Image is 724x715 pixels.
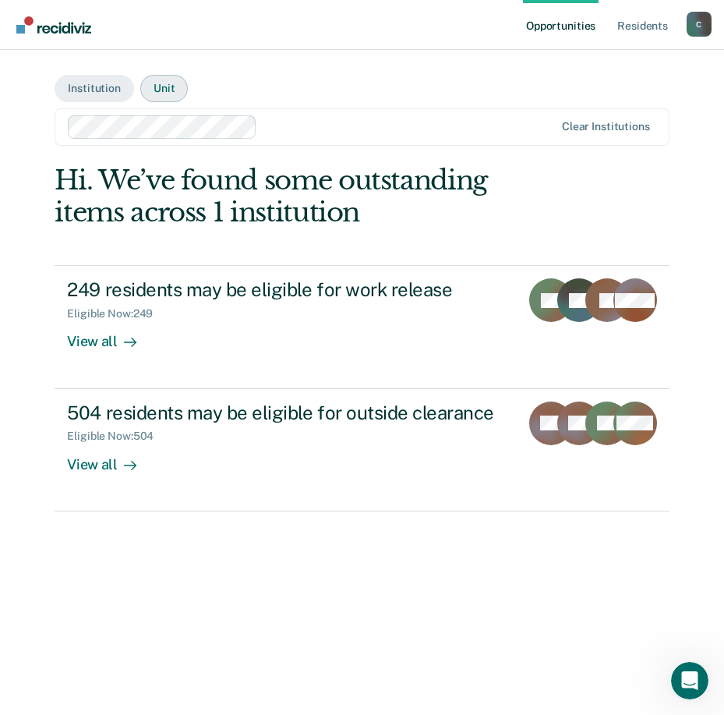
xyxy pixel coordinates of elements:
iframe: Intercom live chat [671,662,708,699]
button: Profile dropdown button [687,12,712,37]
div: Eligible Now : 249 [67,307,165,320]
div: C [687,12,712,37]
div: View all [67,443,154,473]
img: Recidiviz [16,16,91,34]
div: Hi. We’ve found some outstanding items across 1 institution [55,165,546,228]
div: Clear institutions [562,120,650,133]
button: Unit [140,75,188,102]
a: 504 residents may be eligible for outside clearanceEligible Now:504View all [55,389,669,511]
div: 504 residents may be eligible for outside clearance [67,402,507,424]
div: View all [67,320,154,351]
div: Eligible Now : 504 [67,430,166,443]
div: 249 residents may be eligible for work release [67,278,507,301]
a: 249 residents may be eligible for work releaseEligible Now:249View all [55,265,669,388]
button: Institution [55,75,133,102]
